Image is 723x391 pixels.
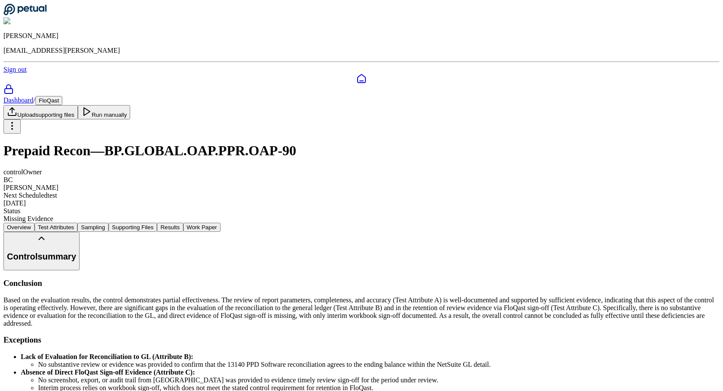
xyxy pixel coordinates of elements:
button: Sampling [77,223,109,232]
button: Results [157,223,183,232]
p: Based on the evaluation results, the control demonstrates partial effectiveness. The review of re... [3,296,720,327]
a: Sign out [3,66,27,73]
div: control Owner [3,168,720,176]
button: Supporting Files [109,223,157,232]
strong: Lack of Evaluation for Reconciliation to GL (Attribute B): [21,353,193,360]
strong: Absence of Direct FloQast Sign-off Evidence (Attribute C): [21,369,195,376]
h1: Prepaid Recon — BP.GLOBAL.OAP.PPR.OAP-90 [3,143,720,159]
button: Work Paper [183,223,221,232]
a: SOC [3,84,720,96]
div: [DATE] [3,199,720,207]
h2: Control summary [7,252,76,262]
button: Overview [3,223,35,232]
li: No screenshot, export, or audit trail from [GEOGRAPHIC_DATA] was provided to evidence timely revi... [38,376,720,384]
button: Controlsummary [3,232,80,270]
span: [PERSON_NAME] [3,184,58,191]
a: Go to Dashboard [3,10,47,17]
nav: Tabs [3,223,720,232]
button: FloQast [35,96,63,105]
div: Status [3,207,720,215]
li: No substantive review or evidence was provided to confirm that the 13140 PPD Software reconciliat... [38,361,720,369]
p: [EMAIL_ADDRESS][PERSON_NAME] [3,47,720,54]
img: Shekhar Khedekar [3,17,62,25]
button: Uploadsupporting files [3,105,78,119]
div: Next Scheduled test [3,192,720,199]
button: Test Attributes [35,223,78,232]
a: Dashboard [3,74,720,84]
a: Dashboard [3,96,33,104]
div: / [3,96,720,105]
button: Run manually [78,105,131,119]
div: Missing Evidence [3,215,720,223]
h3: Exceptions [3,335,720,345]
span: BC [3,176,13,183]
p: [PERSON_NAME] [3,32,720,40]
h3: Conclusion [3,279,720,288]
